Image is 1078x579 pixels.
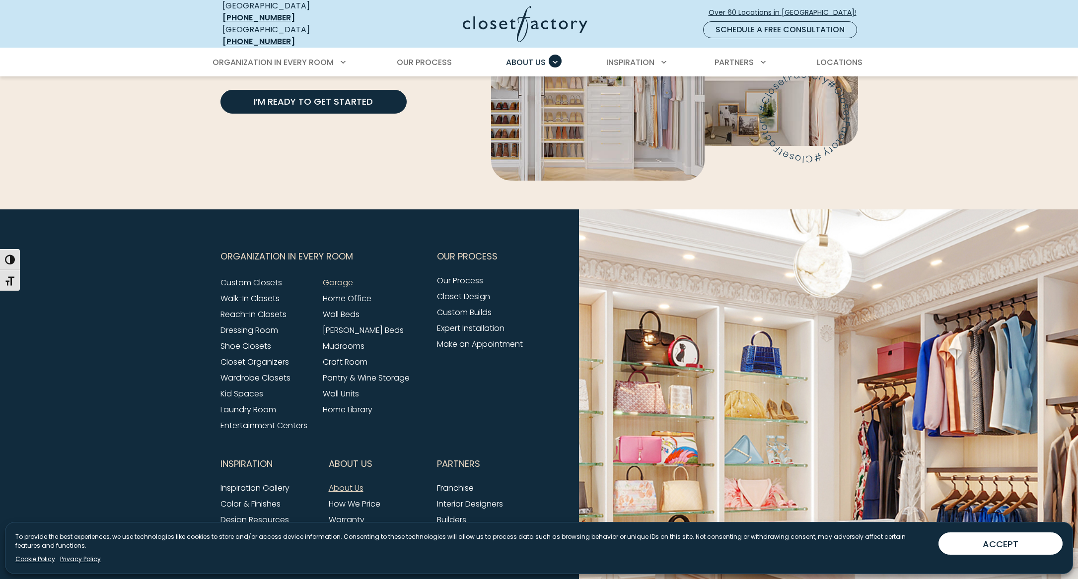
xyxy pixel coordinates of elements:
a: Pantry & Wine Storage [323,372,410,384]
a: Wall Units [323,388,359,399]
a: Inspiration Gallery [220,482,289,494]
text: r [878,144,889,157]
text: # [864,150,875,165]
a: Design Resources [220,514,289,525]
p: To provide the best experiences, we use technologies like cookies to store and/or access device i... [15,532,931,550]
a: Schedule a Free Consultation [703,21,857,38]
text: l [888,93,901,101]
a: Closet Design [437,291,490,302]
a: About Us [329,482,363,494]
a: [PERSON_NAME] Beds [323,324,404,336]
button: Footer Subnav Button - Inspiration [220,451,317,476]
text: C [884,85,900,99]
span: Inspiration [220,451,273,476]
a: [PHONE_NUMBER] [222,36,295,47]
button: ACCEPT [938,532,1063,555]
text: C [811,93,827,106]
a: Laundry Room [220,404,276,415]
a: Our Process [437,275,483,286]
img: Closet Factory Logo [463,6,587,42]
text: o [890,96,905,107]
text: t [886,138,898,148]
text: s [823,79,836,92]
text: F [840,70,849,84]
text: # [878,78,893,93]
a: Wardrobe Closets [220,372,290,384]
button: Footer Subnav Button - Our Process [437,244,533,269]
a: Walk-In Closets [220,293,280,304]
text: o [818,84,832,97]
a: Entertainment Centers [220,420,307,431]
a: Garage [323,277,353,288]
text: l [854,153,857,166]
text: c [887,132,902,144]
text: e [893,111,907,118]
text: C [857,152,865,166]
nav: Primary Menu [206,49,873,76]
a: Franchise [437,482,474,494]
span: About Us [506,57,546,68]
a: Home Library [323,404,372,415]
text: o [809,122,824,131]
text: e [829,74,841,89]
span: Over 60 Locations in [GEOGRAPHIC_DATA]! [709,7,864,18]
a: Custom Builds [437,307,492,318]
text: a [890,126,905,136]
a: Mudrooms [323,340,364,352]
button: Footer Subnav Button - About Us [329,451,425,476]
text: l [816,90,828,99]
a: Builders [437,514,466,525]
text: y [874,74,885,88]
a: Reach-In Closets [220,309,287,320]
span: Our Process [397,57,452,68]
button: Footer Subnav Button - Partners [437,451,533,476]
a: Wall Beds [323,309,359,320]
a: Interior Designers [437,498,503,510]
div: [GEOGRAPHIC_DATA] [222,24,366,48]
span: Organization in Every Room [220,244,353,269]
text: t [894,118,907,122]
a: Custom Closets [220,277,282,288]
text: c [813,131,828,143]
text: s [892,104,906,111]
a: Make an Appointment [437,338,523,350]
text: o [881,140,895,154]
span: Our Process [437,244,498,269]
text: y [873,147,885,161]
text: e [832,147,844,162]
span: Partners [715,57,754,68]
a: I’m Ready to Get Started [220,90,407,114]
a: Home Office [323,293,371,304]
a: Expert Installation [437,322,504,334]
a: Kid Spaces [220,388,263,399]
span: About Us [329,451,372,476]
span: Inspiration [606,57,654,68]
a: Dressing Room [220,324,278,336]
text: F [892,121,906,129]
button: Footer Subnav Button - Organization in Every Room [220,244,425,269]
a: Closet Organizers [220,356,289,368]
a: [PHONE_NUMBER] [222,12,295,23]
a: Craft Room [323,356,367,368]
text: t [811,129,824,136]
text: r [809,119,823,123]
a: Cookie Policy [15,555,55,564]
text: o [846,152,855,166]
text: F [823,141,836,155]
a: Warranty [329,514,364,525]
text: # [809,103,824,114]
text: t [835,72,844,85]
span: Organization in Every Room [213,57,334,68]
a: How We Price [329,498,380,510]
text: a [817,137,832,150]
a: Shoe Closets [220,340,271,352]
span: Partners [437,451,480,476]
a: Over 60 Locations in [GEOGRAPHIC_DATA]! [708,4,865,21]
text: y [808,112,822,118]
text: s [840,150,848,164]
text: r [870,71,879,85]
a: Color & Finishes [220,498,281,510]
text: t [828,146,838,158]
span: Locations [817,57,862,68]
a: Privacy Policy [60,555,101,564]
